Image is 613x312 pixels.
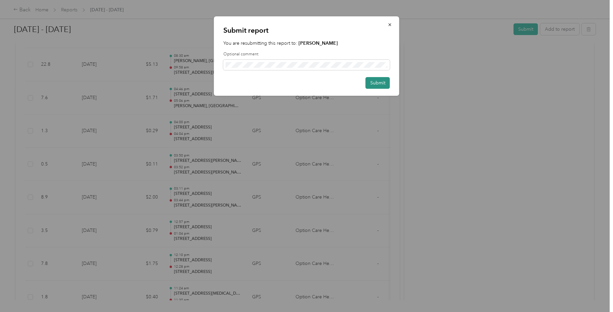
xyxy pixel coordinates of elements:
iframe: Everlance-gr Chat Button Frame [576,275,613,312]
strong: [PERSON_NAME] [298,40,338,46]
button: Submit [366,77,390,89]
p: You are resubmitting this report to: [223,40,390,47]
p: Submit report [223,26,390,35]
label: Optional comment [223,51,390,57]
